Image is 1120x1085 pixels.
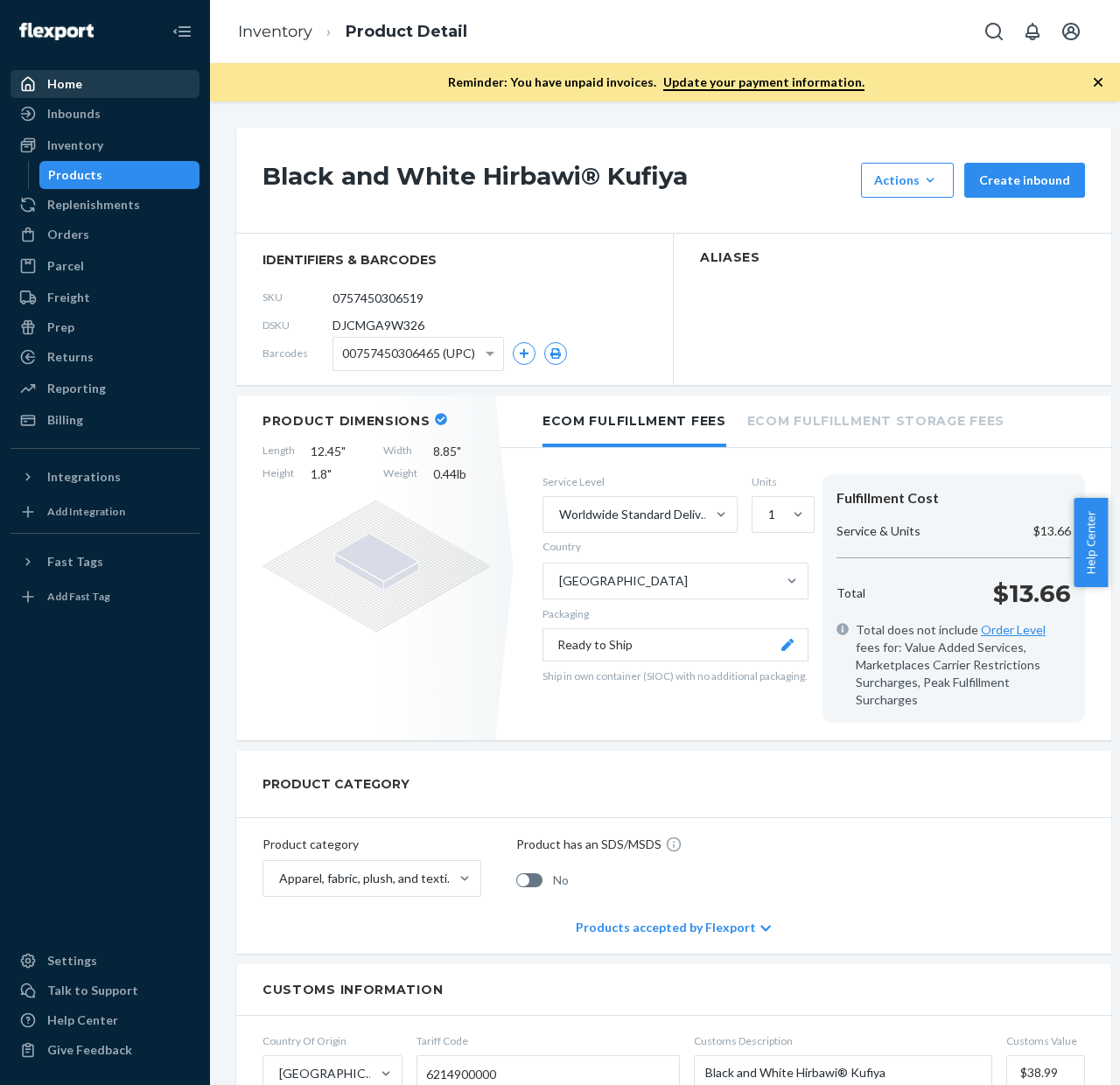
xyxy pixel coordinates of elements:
[47,136,103,154] div: Inventory
[10,1036,199,1064] button: Give Feedback
[10,976,199,1004] a: Talk to Support
[262,443,295,460] span: Length
[10,70,199,98] a: Home
[10,220,199,248] a: Orders
[694,1033,992,1048] span: Customs Description
[542,474,738,489] label: Service Level
[10,374,199,402] a: Reporting
[262,1033,402,1048] span: Country Of Origin
[10,463,199,491] button: Integrations
[238,22,312,41] a: Inventory
[836,488,1071,508] div: Fulfillment Cost
[277,1065,279,1082] input: [GEOGRAPHIC_DATA], Occupied
[10,313,199,341] a: Prep
[47,1011,118,1029] div: Help Center
[542,628,808,661] button: Ready to Ship
[262,346,332,360] span: Barcodes
[836,584,865,602] p: Total
[47,553,103,570] div: Fast Tags
[164,14,199,49] button: Close Navigation
[516,836,661,853] p: Product has an SDS/MSDS
[342,339,475,368] span: 00757450306465 (UPC)
[663,74,864,91] a: Update your payment information.
[1053,14,1088,49] button: Open account menu
[47,982,138,999] div: Talk to Support
[47,348,94,366] div: Returns
[542,606,808,621] p: Packaging
[47,952,97,969] div: Settings
[542,395,726,447] li: Ecom Fulfillment Fees
[457,444,461,458] span: "
[542,668,808,683] p: Ship in own container (SIOC) with no additional packaging.
[576,901,771,954] div: Products accepted by Flexport
[1006,1033,1085,1048] span: Customs Value
[10,498,199,526] a: Add Integration
[47,411,83,429] div: Billing
[557,572,559,590] input: Country[GEOGRAPHIC_DATA]
[10,947,199,975] a: Settings
[341,444,346,458] span: "
[10,252,199,280] a: Parcel
[262,251,647,269] span: identifiers & barcodes
[47,257,84,275] div: Parcel
[553,871,569,889] span: No
[766,506,768,523] input: 1
[47,226,89,243] div: Orders
[976,14,1011,49] button: Open Search Box
[327,466,332,481] span: "
[993,576,1071,611] p: $13.66
[47,318,74,336] div: Prep
[47,289,90,306] div: Freight
[1015,14,1050,49] button: Open notifications
[861,163,954,198] button: Actions
[10,548,199,576] button: Fast Tags
[47,105,101,122] div: Inbounds
[836,522,920,540] p: Service & Units
[311,465,367,483] span: 1.8
[10,1006,199,1034] a: Help Center
[311,443,367,460] span: 12.45
[1074,498,1108,587] button: Help Center
[262,768,409,800] h2: PRODUCT CATEGORY
[279,870,458,887] div: Apparel, fabric, plush, and textiles
[48,166,102,184] div: Products
[10,583,199,611] a: Add Fast Tag
[559,572,688,590] div: [GEOGRAPHIC_DATA]
[747,395,1004,444] li: Ecom Fulfillment Storage Fees
[856,621,1071,709] span: Total does not include fees for: Value Added Services, Marketplaces Carrier Restrictions Surcharg...
[262,413,430,429] h2: Product Dimensions
[277,870,279,887] input: Apparel, fabric, plush, and textiles
[10,343,199,371] a: Returns
[10,283,199,311] a: Freight
[47,1041,132,1059] div: Give Feedback
[47,75,82,93] div: Home
[383,465,417,483] span: Weight
[1033,522,1071,540] p: $13.66
[47,589,110,604] div: Add Fast Tag
[557,506,559,523] input: Worldwide Standard Delivered Duty Unpaid
[224,6,481,58] ol: breadcrumbs
[416,1033,680,1048] span: Tariff Code
[10,131,199,159] a: Inventory
[47,196,140,213] div: Replenishments
[964,163,1085,198] button: Create inbound
[10,191,199,219] a: Replenishments
[262,465,295,483] span: Height
[542,538,581,556] div: Country
[10,406,199,434] a: Billing
[433,465,490,483] span: 0.44 lb
[768,506,775,523] div: 1
[874,171,941,189] div: Actions
[39,161,200,189] a: Products
[448,73,864,91] p: Reminder: You have unpaid invoices.
[262,290,332,304] span: SKU
[981,622,1046,637] a: Order Level
[433,443,490,460] span: 8.85
[10,100,199,128] a: Inbounds
[383,443,417,460] span: Width
[752,474,808,489] label: Units
[700,251,1085,264] h2: Aliases
[279,1065,379,1082] div: [GEOGRAPHIC_DATA], Occupied
[47,468,121,486] div: Integrations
